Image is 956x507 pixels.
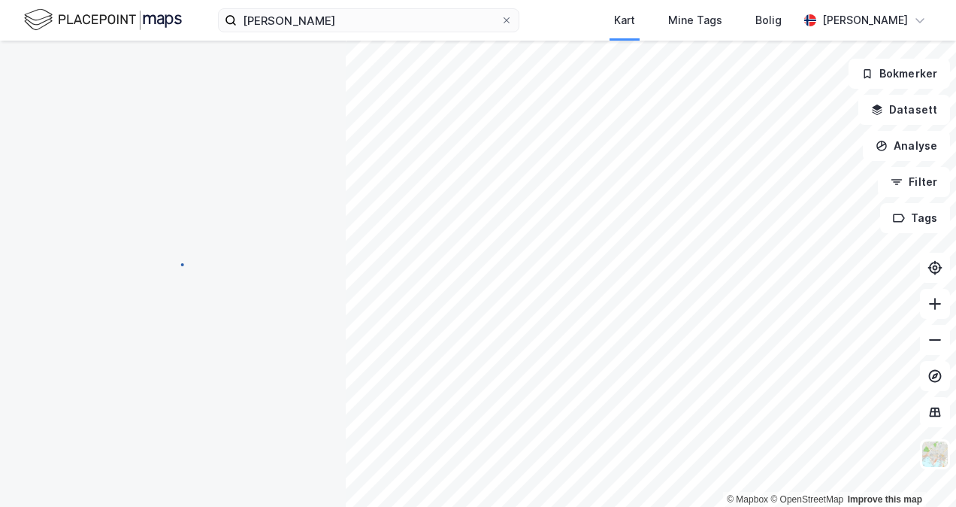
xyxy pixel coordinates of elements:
button: Bokmerker [849,59,950,89]
a: OpenStreetMap [770,494,843,505]
iframe: Chat Widget [881,435,956,507]
button: Datasett [858,95,950,125]
input: Søk på adresse, matrikkel, gårdeiere, leietakere eller personer [237,9,501,32]
div: Bolig [755,11,782,29]
img: spinner.a6d8c91a73a9ac5275cf975e30b51cfb.svg [161,253,185,277]
a: Mapbox [727,494,768,505]
div: Kontrollprogram for chat [881,435,956,507]
button: Tags [880,203,950,233]
a: Improve this map [848,494,922,505]
button: Analyse [863,131,950,161]
img: logo.f888ab2527a4732fd821a326f86c7f29.svg [24,7,182,33]
div: Mine Tags [668,11,722,29]
div: Kart [614,11,635,29]
div: [PERSON_NAME] [822,11,908,29]
button: Filter [878,167,950,197]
